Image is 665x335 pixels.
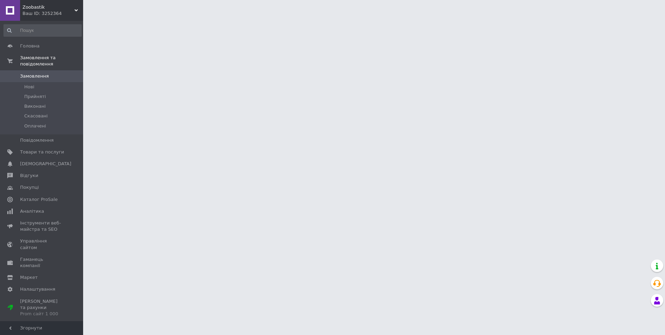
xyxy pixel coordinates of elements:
[20,274,38,281] span: Маркет
[20,55,83,67] span: Замовлення та повідомлення
[24,123,46,129] span: Оплачені
[20,173,38,179] span: Відгуки
[20,149,64,155] span: Товари та послуги
[20,298,64,317] span: [PERSON_NAME] та рахунки
[23,10,83,17] div: Ваш ID: 3252364
[20,161,71,167] span: [DEMOGRAPHIC_DATA]
[20,220,64,232] span: Інструменти веб-майстра та SEO
[20,286,55,292] span: Налаштування
[24,103,46,109] span: Виконані
[24,113,48,119] span: Скасовані
[20,43,39,49] span: Головна
[20,256,64,269] span: Гаманець компанії
[20,196,57,203] span: Каталог ProSale
[20,73,49,79] span: Замовлення
[20,208,44,214] span: Аналітика
[3,24,82,37] input: Пошук
[20,238,64,250] span: Управління сайтом
[24,94,46,100] span: Прийняті
[20,184,39,191] span: Покупці
[23,4,74,10] span: Zoobastik
[24,84,34,90] span: Нові
[20,311,64,317] div: Prom сайт 1 000
[20,137,54,143] span: Повідомлення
